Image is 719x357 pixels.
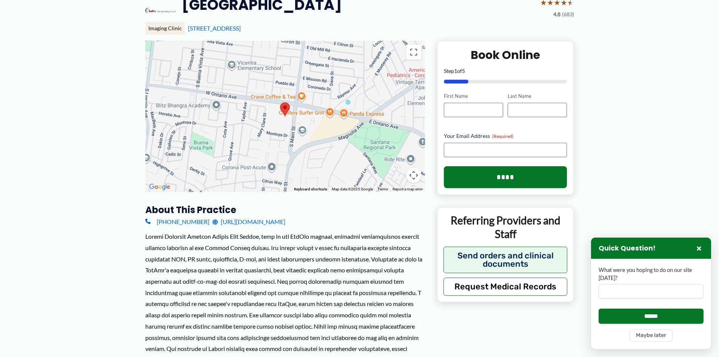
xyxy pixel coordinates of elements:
button: Maybe later [630,329,673,342]
h2: Book Online [444,48,567,62]
div: Imaging Clinic [145,22,185,35]
span: 5 [462,68,465,74]
label: What were you hoping to do on our site [DATE]? [599,266,704,282]
button: Map camera controls [406,168,421,183]
button: Toggle fullscreen view [406,45,421,60]
span: 1 [454,68,457,74]
p: Step of [444,68,567,74]
a: Report a map error [393,187,423,191]
button: Keyboard shortcuts [294,187,327,192]
h3: Quick Question! [599,244,656,253]
a: [PHONE_NUMBER] [145,216,209,227]
span: (683) [562,9,574,19]
a: Terms (opens in new tab) [377,187,388,191]
label: First Name [444,93,503,100]
button: Send orders and clinical documents [443,247,568,273]
span: (Required) [492,133,514,139]
h3: About this practice [145,204,425,216]
a: [STREET_ADDRESS] [188,25,241,32]
button: Close [694,244,704,253]
button: Request Medical Records [443,278,568,296]
a: [URL][DOMAIN_NAME] [212,216,285,227]
img: Google [147,182,172,192]
a: Open this area in Google Maps (opens a new window) [147,182,172,192]
label: Your Email Address [444,132,567,140]
p: Referring Providers and Staff [443,213,568,241]
span: 4.8 [553,9,560,19]
span: Map data ©2025 Google [332,187,373,191]
label: Last Name [508,93,567,100]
